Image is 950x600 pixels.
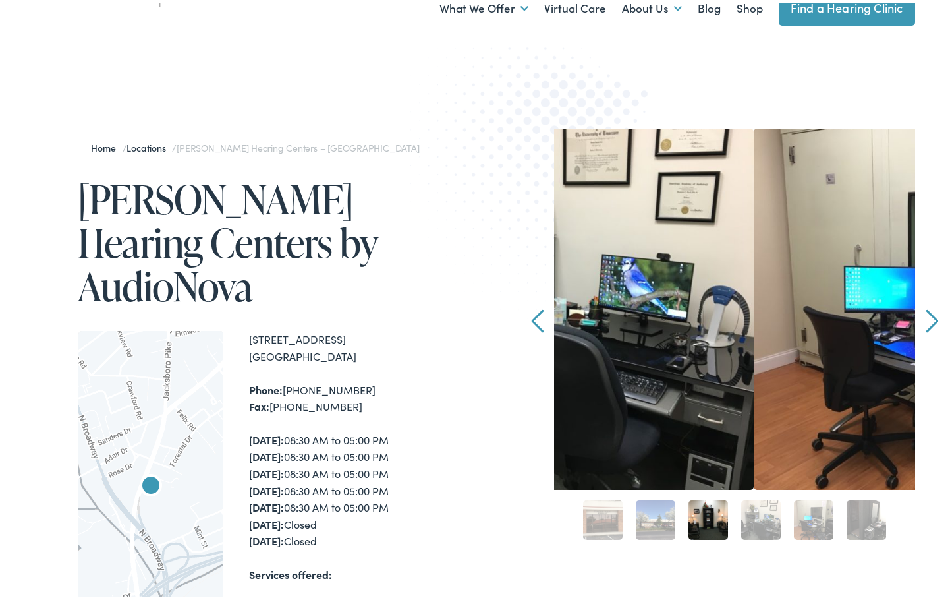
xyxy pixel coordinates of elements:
h1: [PERSON_NAME] Hearing Centers by AudioNova [78,174,480,305]
a: 1 [583,497,623,537]
a: Prev [531,306,544,330]
strong: Services offered: [250,564,333,578]
a: 6 [847,497,886,537]
a: 5 [794,497,833,537]
strong: [DATE]: [250,463,285,477]
span: / / [92,138,420,151]
strong: [DATE]: [250,446,285,460]
strong: Fax: [250,396,270,410]
strong: [DATE]: [250,496,285,511]
a: 4 [741,497,781,537]
strong: [DATE]: [250,530,285,545]
strong: Phone: [250,379,283,394]
a: 2 [636,497,675,537]
a: Locations [126,138,172,151]
a: 3 [688,497,728,537]
strong: [DATE]: [250,480,285,495]
div: 08:30 AM to 05:00 PM 08:30 AM to 05:00 PM 08:30 AM to 05:00 PM 08:30 AM to 05:00 PM 08:30 AM to 0... [250,429,480,547]
strong: [DATE]: [250,429,285,444]
div: Taylor Hearing Centers by AudioNova [130,463,172,505]
span: [PERSON_NAME] Hearing Centers – [GEOGRAPHIC_DATA] [177,138,419,151]
a: Next [926,306,938,330]
div: [STREET_ADDRESS] [GEOGRAPHIC_DATA] [250,328,480,361]
strong: [DATE]: [250,514,285,528]
a: Home [92,138,123,151]
div: [PHONE_NUMBER] [PHONE_NUMBER] [250,378,480,412]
